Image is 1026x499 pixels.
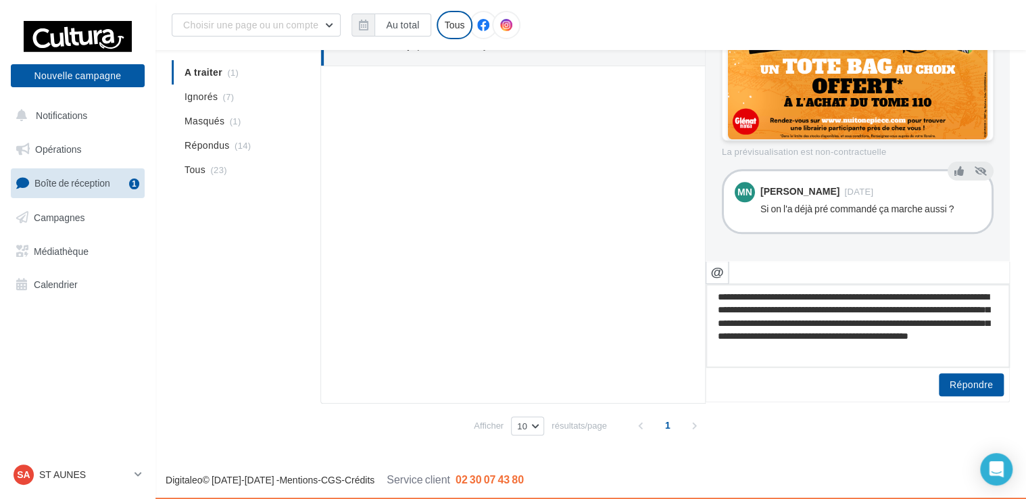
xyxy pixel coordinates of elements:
[8,204,147,232] a: Campagnes
[34,212,85,223] span: Campagnes
[511,417,544,435] button: 10
[980,453,1012,485] div: Open Intercom Messenger
[517,421,527,431] span: 10
[35,143,81,155] span: Opérations
[185,114,224,128] span: Masqués
[8,101,142,130] button: Notifications
[939,373,1004,396] button: Répondre
[230,116,241,126] span: (1)
[321,474,341,485] a: CGS
[223,91,235,102] span: (7)
[710,266,724,278] i: @
[166,474,524,485] span: © [DATE]-[DATE] - - -
[17,468,30,481] span: SA
[657,414,679,436] span: 1
[552,419,607,432] span: résultats/page
[36,110,87,121] span: Notifications
[474,419,504,432] span: Afficher
[11,64,145,87] button: Nouvelle campagne
[844,187,873,196] span: [DATE]
[235,140,251,151] span: (14)
[185,90,218,103] span: Ignorés
[39,468,129,481] p: ST AUNES
[185,139,230,152] span: Répondus
[437,11,473,39] div: Tous
[183,19,318,30] span: Choisir une page ou un compte
[456,473,524,485] span: 02 30 07 43 80
[8,168,147,197] a: Boîte de réception1
[210,164,226,175] span: (23)
[8,270,147,299] a: Calendrier
[11,462,145,488] a: SA ST AUNES
[185,163,205,176] span: Tous
[8,135,147,164] a: Opérations
[172,14,341,37] button: Choisir une page ou un compte
[387,473,450,485] span: Service client
[760,187,839,196] div: [PERSON_NAME]
[706,261,729,284] button: @
[737,185,752,199] span: MN
[351,14,431,37] button: Au total
[345,474,374,485] a: Crédits
[129,179,139,189] div: 1
[166,474,202,485] a: Digitaleo
[8,237,147,266] a: Médiathèque
[34,245,89,256] span: Médiathèque
[722,141,994,158] div: La prévisualisation est non-contractuelle
[760,202,981,216] div: Si on l'a déjà pré commandé ça marche aussi ?
[374,14,431,37] button: Au total
[34,177,110,189] span: Boîte de réception
[279,474,318,485] a: Mentions
[34,279,78,290] span: Calendrier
